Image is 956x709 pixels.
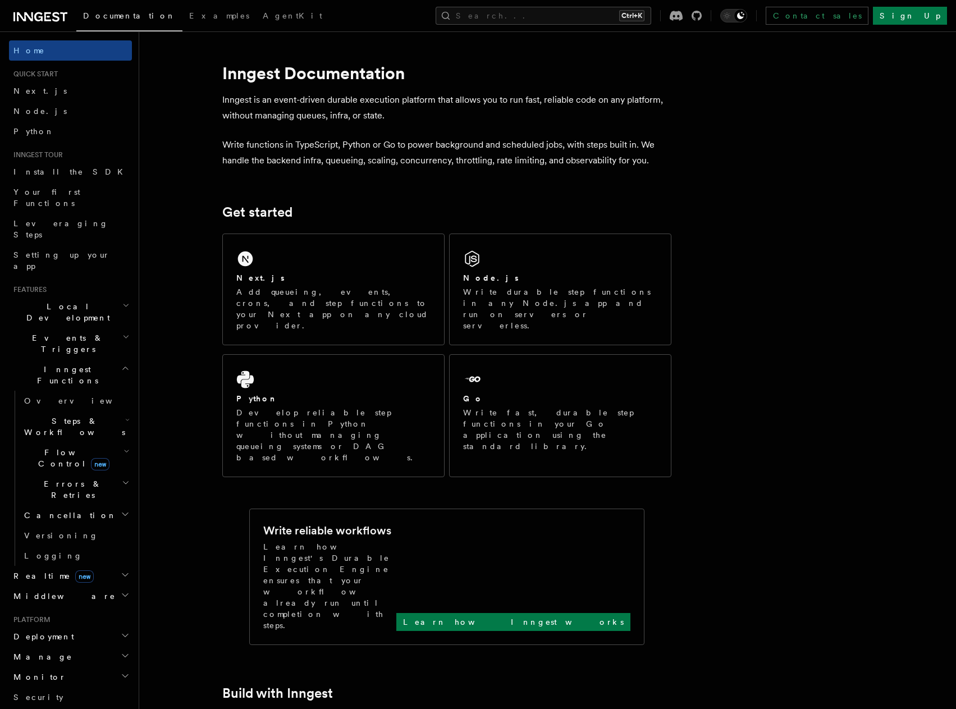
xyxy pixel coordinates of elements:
[619,10,644,21] kbd: Ctrl+K
[13,107,67,116] span: Node.js
[13,127,54,136] span: Python
[263,11,322,20] span: AgentKit
[463,272,519,283] h2: Node.js
[222,234,445,345] a: Next.jsAdd queueing, events, crons, and step functions to your Next app on any cloud provider.
[13,187,80,208] span: Your first Functions
[222,204,292,220] a: Get started
[13,219,108,239] span: Leveraging Steps
[463,286,657,331] p: Write durable step functions in any Node.js app and run on servers or serverless.
[463,407,657,452] p: Write fast, durable step functions in your Go application using the standard library.
[720,9,747,22] button: Toggle dark mode
[20,415,125,438] span: Steps & Workflows
[76,3,182,31] a: Documentation
[9,301,122,323] span: Local Development
[9,591,116,602] span: Middleware
[20,525,132,546] a: Versioning
[9,391,132,566] div: Inngest Functions
[236,286,431,331] p: Add queueing, events, crons, and step functions to your Next app on any cloud provider.
[766,7,868,25] a: Contact sales
[20,447,123,469] span: Flow Control
[263,523,391,538] h2: Write reliable workflows
[20,442,132,474] button: Flow Controlnew
[75,570,94,583] span: new
[24,551,83,560] span: Logging
[13,86,67,95] span: Next.js
[263,541,396,631] p: Learn how Inngest's Durable Execution Engine ensures that your workflow already run until complet...
[9,566,132,586] button: Realtimenew
[222,137,671,168] p: Write functions in TypeScript, Python or Go to power background and scheduled jobs, with steps bu...
[9,150,63,159] span: Inngest tour
[9,671,66,683] span: Monitor
[9,70,58,79] span: Quick start
[222,92,671,123] p: Inngest is an event-driven durable execution platform that allows you to run fast, reliable code ...
[9,182,132,213] a: Your first Functions
[9,40,132,61] a: Home
[9,667,132,687] button: Monitor
[20,391,132,411] a: Overview
[236,393,278,404] h2: Python
[403,616,624,628] p: Learn how Inngest works
[13,167,130,176] span: Install the SDK
[9,162,132,182] a: Install the SDK
[20,505,132,525] button: Cancellation
[236,272,285,283] h2: Next.js
[9,245,132,276] a: Setting up your app
[222,63,671,83] h1: Inngest Documentation
[9,570,94,582] span: Realtime
[9,213,132,245] a: Leveraging Steps
[20,474,132,505] button: Errors & Retries
[91,458,109,470] span: new
[256,3,329,30] a: AgentKit
[9,359,132,391] button: Inngest Functions
[236,407,431,463] p: Develop reliable step functions in Python without managing queueing systems or DAG based workflows.
[9,121,132,141] a: Python
[20,478,122,501] span: Errors & Retries
[83,11,176,20] span: Documentation
[9,651,72,662] span: Manage
[182,3,256,30] a: Examples
[24,396,140,405] span: Overview
[9,687,132,707] a: Security
[9,364,121,386] span: Inngest Functions
[13,693,63,702] span: Security
[9,328,132,359] button: Events & Triggers
[449,354,671,477] a: GoWrite fast, durable step functions in your Go application using the standard library.
[9,296,132,328] button: Local Development
[20,411,132,442] button: Steps & Workflows
[13,250,110,271] span: Setting up your app
[436,7,651,25] button: Search...Ctrl+K
[396,613,630,631] a: Learn how Inngest works
[9,647,132,667] button: Manage
[9,81,132,101] a: Next.js
[13,45,45,56] span: Home
[9,631,74,642] span: Deployment
[9,626,132,647] button: Deployment
[463,393,483,404] h2: Go
[222,354,445,477] a: PythonDevelop reliable step functions in Python without managing queueing systems or DAG based wo...
[9,101,132,121] a: Node.js
[189,11,249,20] span: Examples
[24,531,98,540] span: Versioning
[9,615,51,624] span: Platform
[873,7,947,25] a: Sign Up
[20,510,117,521] span: Cancellation
[9,586,132,606] button: Middleware
[222,685,333,701] a: Build with Inngest
[449,234,671,345] a: Node.jsWrite durable step functions in any Node.js app and run on servers or serverless.
[9,285,47,294] span: Features
[9,332,122,355] span: Events & Triggers
[20,546,132,566] a: Logging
